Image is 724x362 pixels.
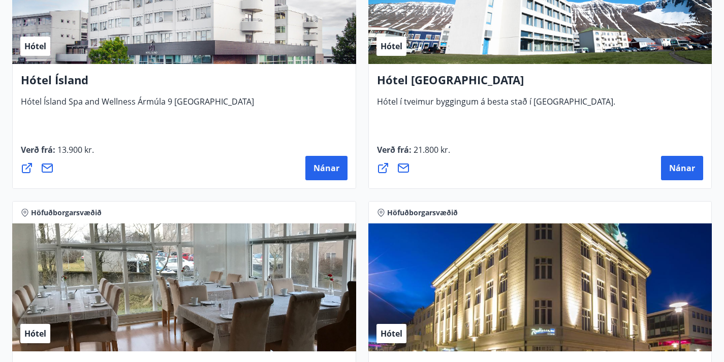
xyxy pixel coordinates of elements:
[387,208,458,218] span: Höfuðborgarsvæðið
[381,328,402,339] span: Hótel
[381,41,402,52] span: Hótel
[377,144,450,163] span: Verð frá :
[313,162,339,174] span: Nánar
[305,156,348,180] button: Nánar
[55,144,94,155] span: 13.900 kr.
[661,156,703,180] button: Nánar
[377,72,704,95] h4: Hótel [GEOGRAPHIC_DATA]
[21,72,348,95] h4: Hótel Ísland
[31,208,102,218] span: Höfuðborgarsvæðið
[669,162,695,174] span: Nánar
[24,41,46,52] span: Hótel
[21,96,254,115] span: Hótel Ísland Spa and Wellness Ármúla 9 [GEOGRAPHIC_DATA]
[377,96,615,115] span: Hótel í tveimur byggingum á besta stað í [GEOGRAPHIC_DATA].
[412,144,450,155] span: 21.800 kr.
[24,328,46,339] span: Hótel
[21,144,94,163] span: Verð frá :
